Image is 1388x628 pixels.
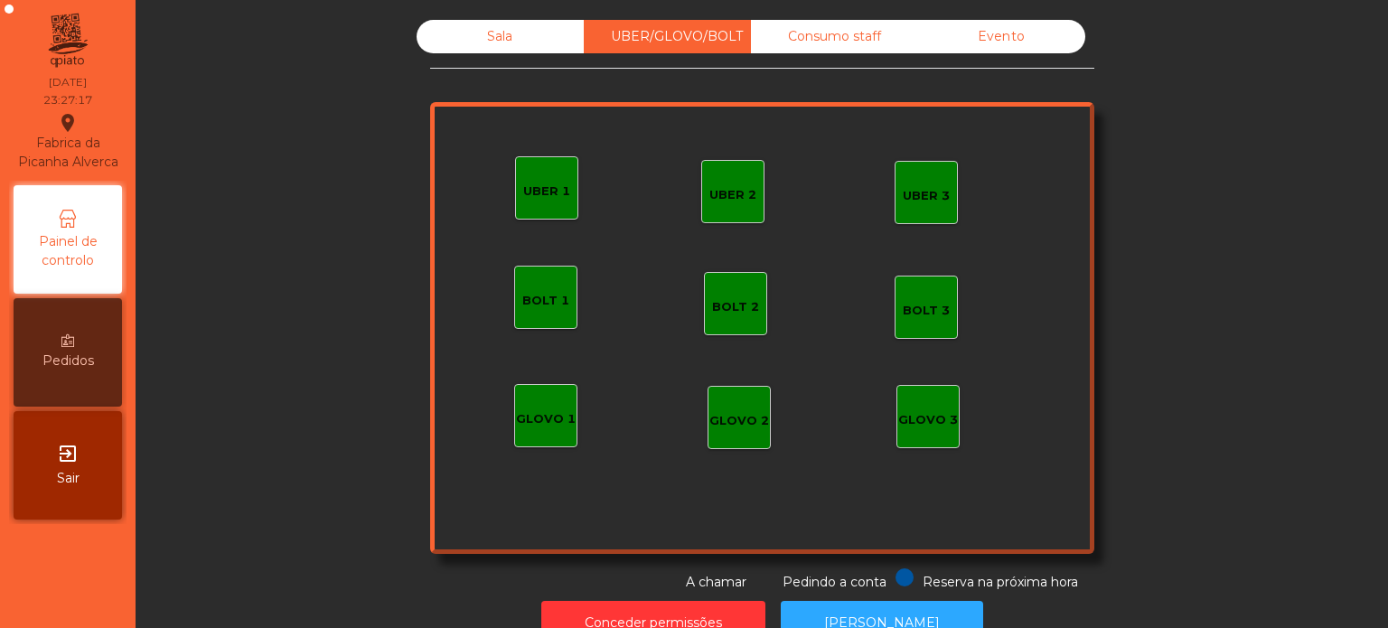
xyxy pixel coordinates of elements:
div: [DATE] [49,74,87,90]
div: GLOVO 1 [516,410,576,428]
div: BOLT 1 [522,292,569,310]
div: Fabrica da Picanha Alverca [14,112,121,172]
span: Painel de controlo [18,232,117,270]
div: UBER 3 [903,187,950,205]
div: Evento [918,20,1085,53]
div: GLOVO 3 [898,411,958,429]
div: Sala [417,20,584,53]
div: GLOVO 2 [709,412,769,430]
span: A chamar [686,574,746,590]
div: UBER 2 [709,186,756,204]
span: Pedindo a conta [783,574,886,590]
i: exit_to_app [57,443,79,464]
div: 23:27:17 [43,92,92,108]
div: BOLT 3 [903,302,950,320]
span: Sair [57,469,80,488]
div: BOLT 2 [712,298,759,316]
div: UBER 1 [523,183,570,201]
span: Reserva na próxima hora [923,574,1078,590]
span: Pedidos [42,351,94,370]
img: qpiato [45,9,89,72]
span: Tem de conectar a bridge app [504,20,737,42]
i: location_on [57,112,79,134]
